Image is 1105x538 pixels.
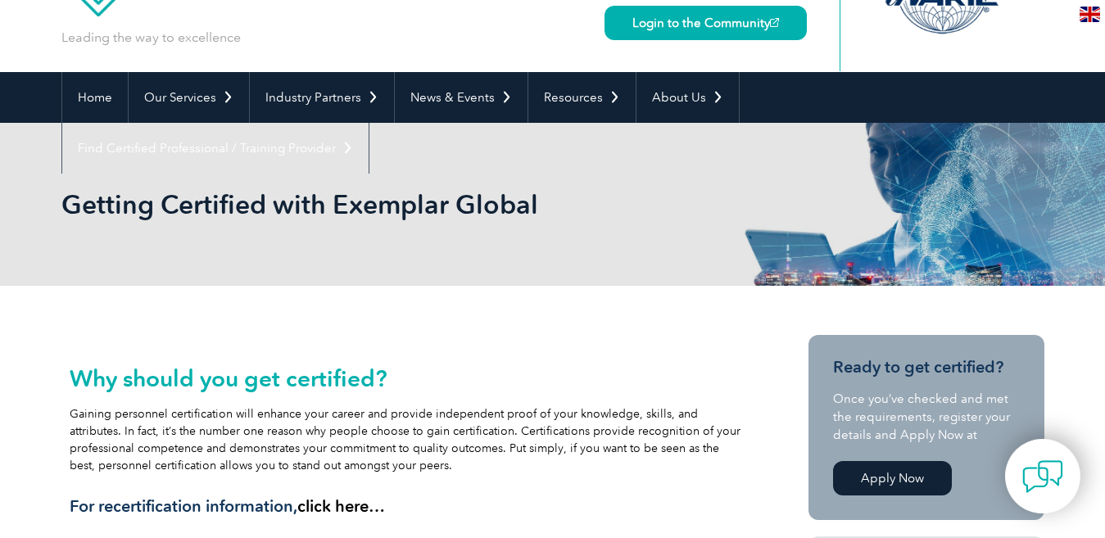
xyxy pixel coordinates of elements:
[395,72,528,123] a: News & Events
[605,6,807,40] a: Login to the Community
[61,188,691,220] h1: Getting Certified with Exemplar Global
[250,72,394,123] a: Industry Partners
[61,29,241,47] p: Leading the way to excellence
[62,123,369,174] a: Find Certified Professional / Training Provider
[1080,7,1100,22] img: en
[636,72,739,123] a: About Us
[528,72,636,123] a: Resources
[62,72,128,123] a: Home
[833,390,1020,444] p: Once you’ve checked and met the requirements, register your details and Apply Now at
[70,365,741,391] h2: Why should you get certified?
[70,365,741,517] div: Gaining personnel certification will enhance your career and provide independent proof of your kn...
[70,496,741,517] h3: For recertification information,
[1022,456,1063,497] img: contact-chat.png
[833,357,1020,378] h3: Ready to get certified?
[833,461,952,495] a: Apply Now
[770,18,779,27] img: open_square.png
[129,72,249,123] a: Our Services
[297,496,385,516] a: click here…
